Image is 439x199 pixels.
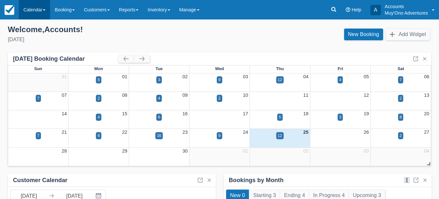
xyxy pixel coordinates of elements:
a: 19 [364,111,369,116]
a: 09 [183,93,188,98]
a: 02 [183,74,188,79]
i: Help [346,7,350,12]
div: [DATE] [8,36,214,44]
div: 2 [400,95,402,101]
span: Tue [155,66,162,71]
button: Add Widget [386,29,430,40]
div: 5 [279,114,281,120]
span: Fri [338,66,343,71]
a: 18 [303,111,308,116]
a: 06 [424,74,429,79]
a: 13 [424,93,429,98]
a: 04 [303,74,308,79]
div: 12 [278,77,282,83]
div: 7 [37,95,40,101]
div: 4 [158,95,160,101]
a: 01 [122,74,127,79]
div: A [370,5,381,15]
a: 28 [62,148,67,154]
a: 02 [303,148,308,154]
div: 6 [158,114,160,120]
a: 03 [364,148,369,154]
div: 2 [97,95,100,101]
div: 7 [400,77,402,83]
a: 27 [424,130,429,135]
a: 31 [62,74,67,79]
div: Welcome , Accounts ! [8,25,214,34]
div: 4 [97,114,100,120]
div: [DATE] Booking Calendar [13,55,118,63]
p: Muy'Ono Adventures [385,10,428,16]
a: 29 [122,148,127,154]
a: 17 [243,111,248,116]
a: New Booking [344,29,383,40]
div: 9 [218,133,221,139]
a: 20 [424,111,429,116]
a: 25 [303,130,308,135]
div: 3 [339,114,342,120]
a: 22 [122,130,127,135]
div: 3 [158,77,160,83]
div: 9 [218,77,221,83]
div: 2 [218,95,221,101]
span: Mon [94,66,103,71]
a: 12 [364,93,369,98]
a: 14 [62,111,67,116]
a: 10 [243,93,248,98]
a: 21 [62,130,67,135]
span: Help [352,7,361,12]
div: 4 [339,77,342,83]
a: 03 [243,74,248,79]
p: Accounts [385,3,428,10]
span: Wed [215,66,224,71]
span: Sun [34,66,42,71]
a: 16 [183,111,188,116]
a: 11 [303,93,308,98]
a: 30 [183,148,188,154]
div: 8 [400,114,402,120]
div: 6 [97,133,100,139]
a: 15 [122,111,127,116]
span: Sat [397,66,404,71]
span: Thu [276,66,284,71]
div: 16 [157,133,161,139]
a: 04 [424,148,429,154]
a: 23 [183,130,188,135]
div: 12 [278,133,282,139]
div: Customer Calendar [13,177,68,184]
div: 5 [97,77,100,83]
div: Bookings by Month [229,177,284,184]
a: 08 [122,93,127,98]
div: 2 [400,133,402,139]
a: 26 [364,130,369,135]
a: 24 [243,130,248,135]
a: 05 [364,74,369,79]
a: 01 [243,148,248,154]
img: checkfront-main-nav-mini-logo.png [5,5,14,15]
div: 7 [37,133,40,139]
a: 07 [62,93,67,98]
